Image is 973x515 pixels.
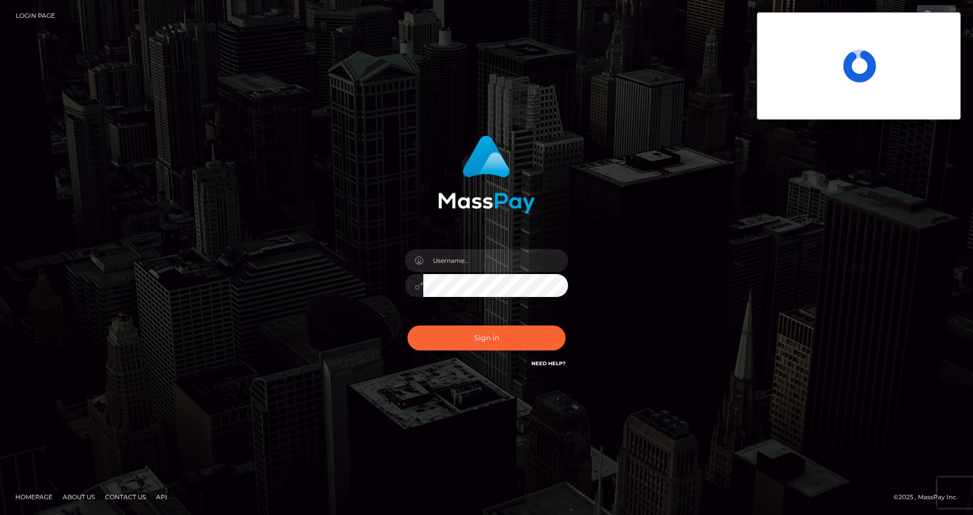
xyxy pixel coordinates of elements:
button: Sign in [407,326,566,350]
a: Homepage [11,489,57,505]
input: Username... [423,249,568,272]
a: Need Help? [531,360,566,367]
a: API [152,489,171,505]
a: Login Page [16,5,55,26]
a: About Us [59,489,99,505]
span: Loading [843,49,876,83]
a: Contact Us [101,489,150,505]
img: MassPay Login [438,135,535,213]
div: © 2025 , MassPay Inc. [893,492,965,503]
a: Login [917,5,956,26]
